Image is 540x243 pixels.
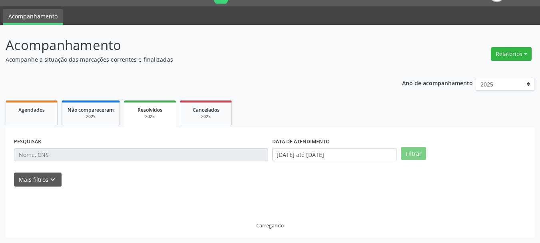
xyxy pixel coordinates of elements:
[137,106,162,113] span: Resolvidos
[68,114,114,120] div: 2025
[14,148,268,162] input: Nome, CNS
[186,114,226,120] div: 2025
[68,106,114,113] span: Não compareceram
[272,148,397,162] input: Selecione um intervalo
[401,147,426,161] button: Filtrar
[48,175,57,184] i: keyboard_arrow_down
[18,106,45,113] span: Agendados
[14,173,62,187] button: Mais filtroskeyboard_arrow_down
[402,78,473,88] p: Ano de acompanhamento
[193,106,219,113] span: Cancelados
[3,9,63,25] a: Acompanhamento
[130,114,170,120] div: 2025
[491,47,532,61] button: Relatórios
[6,55,376,64] p: Acompanhe a situação das marcações correntes e finalizadas
[256,222,284,229] div: Carregando
[272,136,330,148] label: DATA DE ATENDIMENTO
[14,136,41,148] label: PESQUISAR
[6,35,376,55] p: Acompanhamento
